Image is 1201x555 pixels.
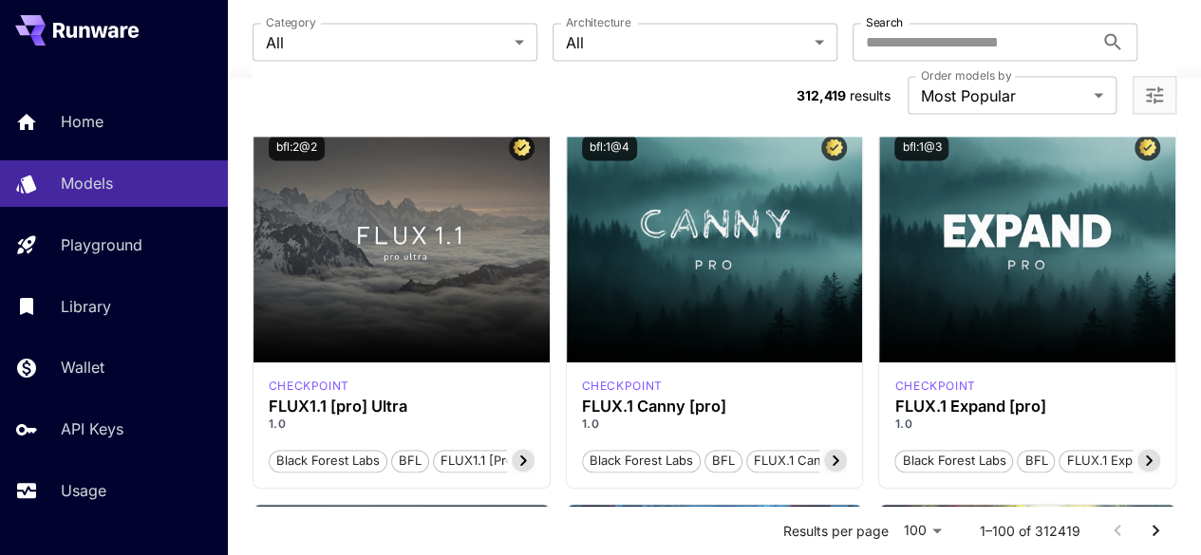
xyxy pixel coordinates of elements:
span: All [266,31,507,54]
span: BFL [705,452,741,471]
button: BFL [391,448,429,472]
button: Certified Model – Vetted for best performance and includes a commercial license. [821,135,847,160]
p: checkpoint [894,378,975,395]
p: Playground [61,233,142,256]
h3: FLUX.1 Canny [pro] [582,398,848,416]
span: BFL [392,452,428,471]
button: bfl:1@3 [894,135,948,160]
span: Black Forest Labs [270,452,386,471]
span: Black Forest Labs [895,452,1012,471]
button: Certified Model – Vetted for best performance and includes a commercial license. [1135,135,1160,160]
button: BFL [704,448,742,472]
button: FLUX.1 Expand [pro] [1059,448,1194,472]
span: FLUX1.1 [pro] Ultra [434,452,556,471]
p: Models [61,172,113,194]
div: fluxultra [269,378,349,395]
label: Search [866,14,903,30]
p: 1.0 [269,416,535,433]
button: Go to next page [1136,511,1174,549]
span: Black Forest Labs [583,452,700,471]
p: Results per page [782,521,888,540]
span: FLUX.1 Expand [pro] [1060,452,1193,471]
span: Most Popular [921,84,1086,107]
button: Black Forest Labs [582,448,701,472]
button: FLUX.1 Canny [pro] [746,448,876,472]
button: Black Forest Labs [269,448,387,472]
button: FLUX1.1 [pro] Ultra [433,448,557,472]
span: BFL [1018,452,1054,471]
span: FLUX.1 Canny [pro] [747,452,875,471]
span: All [566,31,807,54]
div: 100 [895,516,948,544]
span: results [850,87,891,103]
p: Home [61,110,103,133]
label: Category [266,14,316,30]
div: fluxpro [894,378,975,395]
span: 312,419 [797,87,846,103]
h3: FLUX1.1 [pro] Ultra [269,398,535,416]
label: Order models by [921,67,1011,83]
p: Usage [61,479,106,502]
p: 1–100 of 312419 [979,521,1079,540]
p: checkpoint [269,378,349,395]
p: 1.0 [894,416,1160,433]
button: bfl:2@2 [269,135,325,160]
button: Black Forest Labs [894,448,1013,472]
p: API Keys [61,417,123,440]
button: Certified Model – Vetted for best performance and includes a commercial license. [509,135,535,160]
button: bfl:1@4 [582,135,637,160]
p: Wallet [61,356,104,379]
h3: FLUX.1 Expand [pro] [894,398,1160,416]
p: 1.0 [582,416,848,433]
p: checkpoint [582,378,663,395]
div: fluxpro [582,378,663,395]
button: Open more filters [1143,83,1166,107]
p: Library [61,295,111,318]
label: Architecture [566,14,630,30]
button: BFL [1017,448,1055,472]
